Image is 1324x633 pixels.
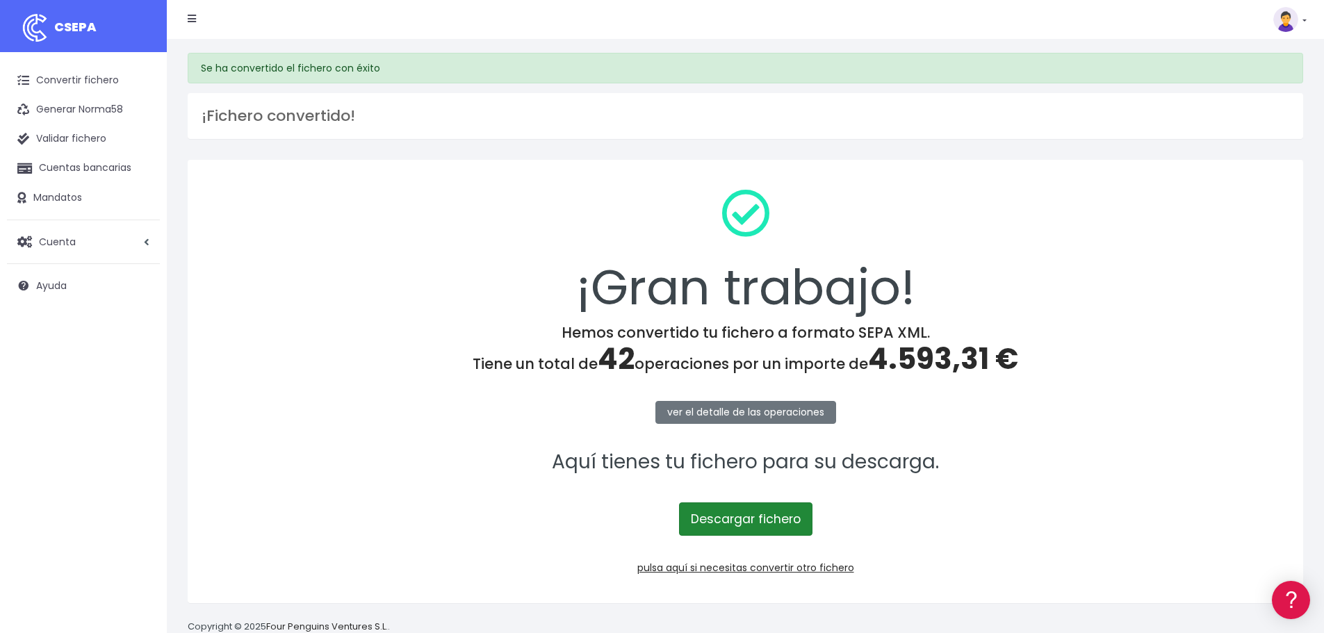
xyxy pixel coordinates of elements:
[17,10,52,45] img: logo
[7,154,160,183] a: Cuentas bancarias
[14,355,264,377] a: API
[14,276,264,289] div: Facturación
[36,279,67,293] span: Ayuda
[14,97,264,110] div: Información general
[14,219,264,240] a: Videotutoriales
[679,502,812,536] a: Descargar fichero
[14,176,264,197] a: Formatos
[39,234,76,248] span: Cuenta
[14,154,264,167] div: Convertir ficheros
[14,372,264,396] button: Contáctanos
[7,95,160,124] a: Generar Norma58
[14,298,264,320] a: General
[14,118,264,140] a: Información general
[7,271,160,300] a: Ayuda
[202,107,1289,125] h3: ¡Fichero convertido!
[7,124,160,154] a: Validar fichero
[7,227,160,256] a: Cuenta
[655,401,836,424] a: ver el detalle de las operaciones
[1273,7,1298,32] img: profile
[206,447,1285,478] p: Aquí tienes tu fichero para su descarga.
[206,324,1285,377] h4: Hemos convertido tu fichero a formato SEPA XML. Tiene un total de operaciones por un importe de
[868,338,1018,379] span: 4.593,31 €
[7,183,160,213] a: Mandatos
[598,338,635,379] span: 42
[14,197,264,219] a: Problemas habituales
[14,240,264,262] a: Perfiles de empresas
[14,334,264,347] div: Programadores
[191,400,268,413] a: POWERED BY ENCHANT
[266,620,388,633] a: Four Penguins Ventures S.L.
[7,66,160,95] a: Convertir fichero
[188,53,1303,83] div: Se ha convertido el fichero con éxito
[206,178,1285,324] div: ¡Gran trabajo!
[637,561,854,575] a: pulsa aquí si necesitas convertir otro fichero
[54,18,97,35] span: CSEPA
